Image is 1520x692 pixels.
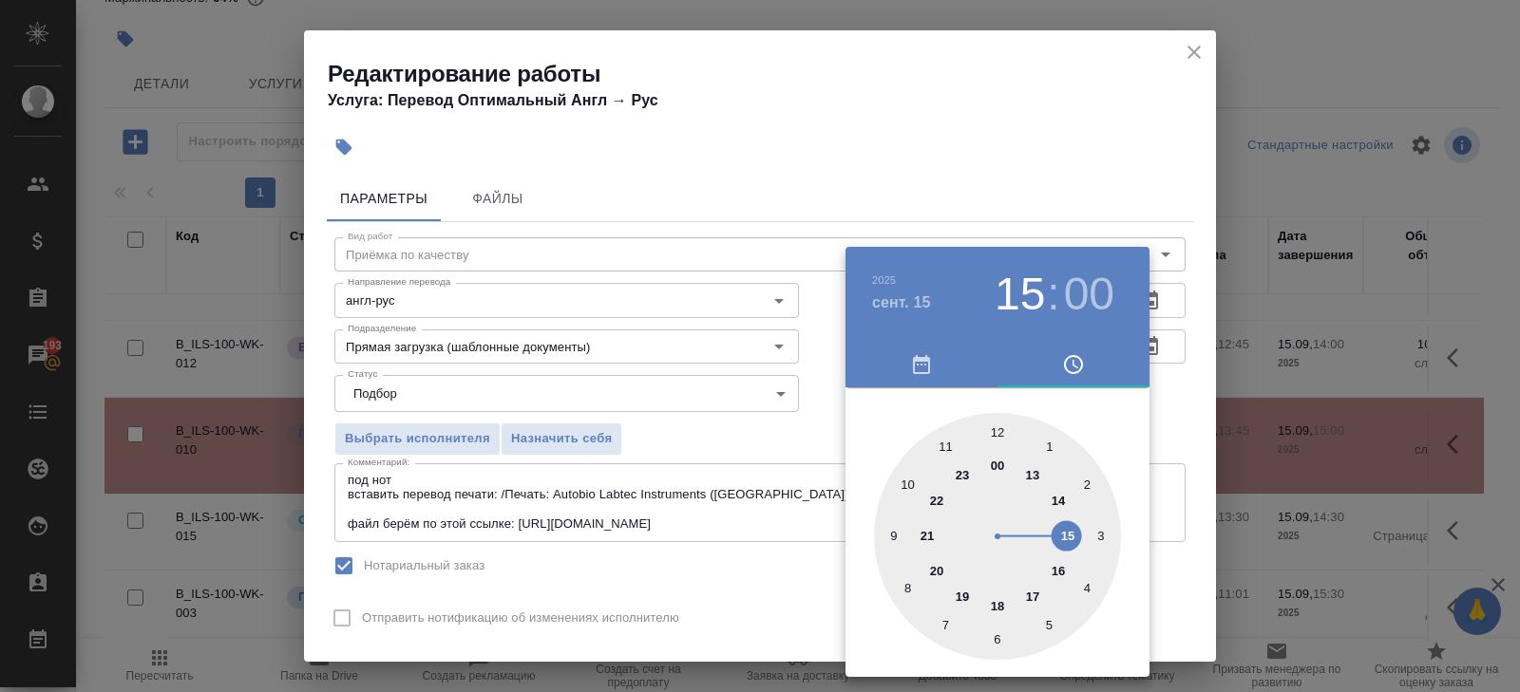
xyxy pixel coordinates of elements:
button: 15 [995,268,1045,321]
button: сент. 15 [872,291,931,314]
button: 2025 [872,274,896,286]
button: 00 [1064,268,1114,321]
h3: : [1047,268,1059,321]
